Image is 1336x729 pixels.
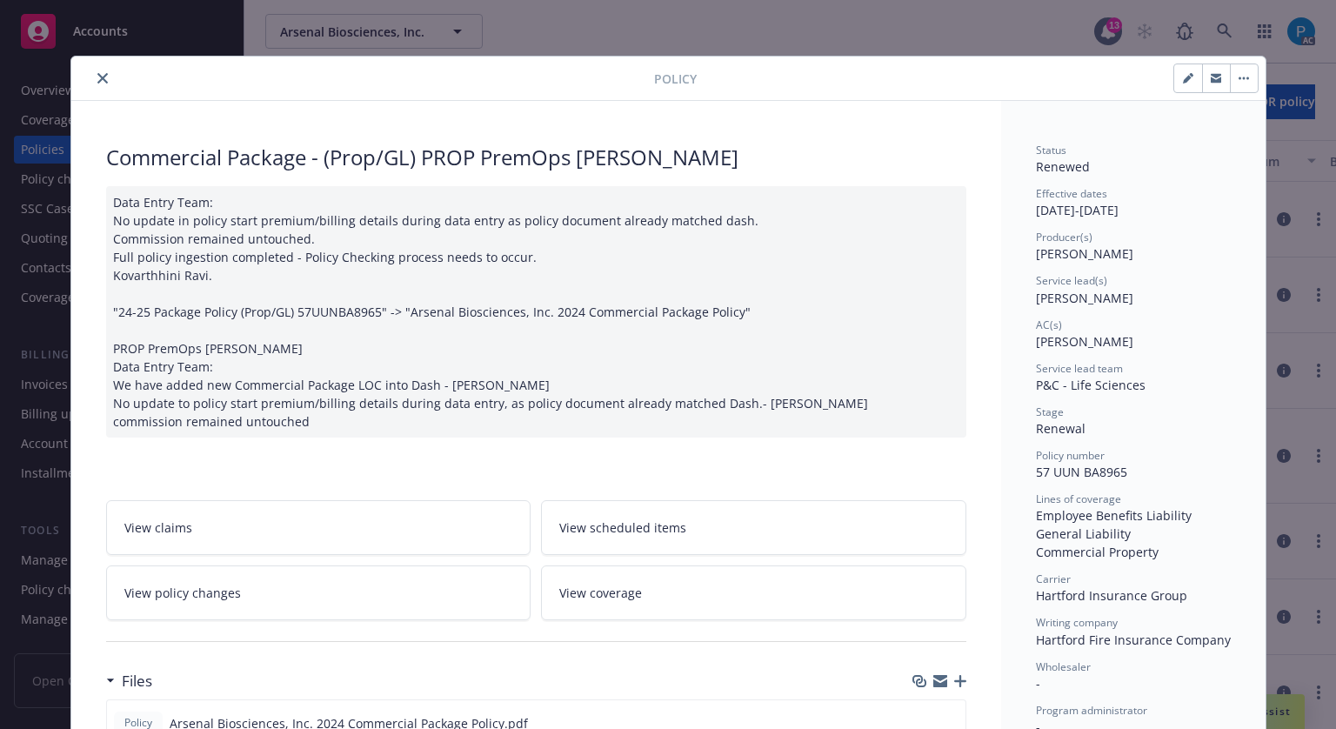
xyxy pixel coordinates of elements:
[106,670,152,692] div: Files
[106,143,966,172] div: Commercial Package - (Prop/GL) PROP PremOps [PERSON_NAME]
[1036,420,1085,437] span: Renewal
[124,518,192,537] span: View claims
[1036,405,1064,419] span: Stage
[1036,448,1105,463] span: Policy number
[122,670,152,692] h3: Files
[1036,506,1231,525] div: Employee Benefits Liability
[106,186,966,438] div: Data Entry Team: No update in policy start premium/billing details during data entry as policy do...
[1036,615,1118,630] span: Writing company
[1036,587,1187,604] span: Hartford Insurance Group
[1036,186,1107,201] span: Effective dates
[1036,186,1231,219] div: [DATE] - [DATE]
[1036,333,1133,350] span: [PERSON_NAME]
[1036,572,1071,586] span: Carrier
[124,584,241,602] span: View policy changes
[1036,245,1133,262] span: [PERSON_NAME]
[1036,492,1121,506] span: Lines of coverage
[1036,703,1147,718] span: Program administrator
[1036,543,1231,561] div: Commercial Property
[1036,377,1146,393] span: P&C - Life Sciences
[1036,675,1040,692] span: -
[1036,158,1090,175] span: Renewed
[541,500,966,555] a: View scheduled items
[1036,525,1231,543] div: General Liability
[559,584,642,602] span: View coverage
[559,518,686,537] span: View scheduled items
[1036,659,1091,674] span: Wholesaler
[106,565,531,620] a: View policy changes
[106,500,531,555] a: View claims
[1036,632,1231,648] span: Hartford Fire Insurance Company
[92,68,113,89] button: close
[1036,464,1127,480] span: 57 UUN BA8965
[1036,273,1107,288] span: Service lead(s)
[1036,361,1123,376] span: Service lead team
[541,565,966,620] a: View coverage
[1036,290,1133,306] span: [PERSON_NAME]
[654,70,697,88] span: Policy
[1036,230,1092,244] span: Producer(s)
[1036,143,1066,157] span: Status
[1036,318,1062,332] span: AC(s)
